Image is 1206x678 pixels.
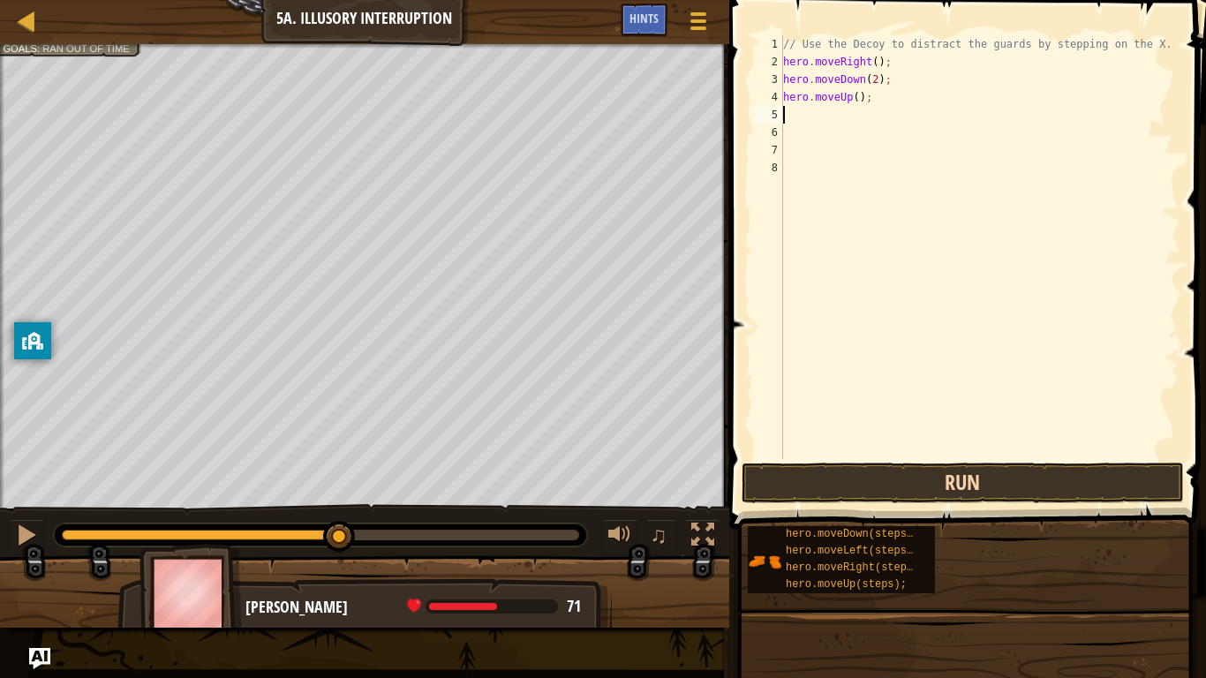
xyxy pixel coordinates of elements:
button: Ask AI [29,648,50,669]
span: hero.moveUp(steps); [786,578,907,591]
div: [PERSON_NAME] [245,596,594,619]
img: thang_avatar_frame.png [139,544,242,642]
div: 1 [754,35,783,53]
div: 3 [754,71,783,88]
div: health: 70.9 / 131 [407,599,581,614]
div: 2 [754,53,783,71]
div: 5 [754,106,783,124]
span: hero.moveRight(steps); [786,561,925,574]
div: 7 [754,141,783,159]
span: Hints [629,10,659,26]
div: 8 [754,159,783,177]
button: Adjust volume [602,519,637,555]
img: portrait.png [748,545,781,578]
button: Show game menu [676,4,720,45]
button: ♫ [646,519,676,555]
button: Run [742,463,1184,503]
div: 4 [754,88,783,106]
button: Ctrl + P: Pause [9,519,44,555]
span: hero.moveLeft(steps); [786,545,919,557]
span: hero.moveDown(steps); [786,528,919,540]
span: ♫ [650,522,667,548]
button: privacy banner [14,322,51,359]
button: Toggle fullscreen [685,519,720,555]
div: 6 [754,124,783,141]
span: 71 [567,595,581,617]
